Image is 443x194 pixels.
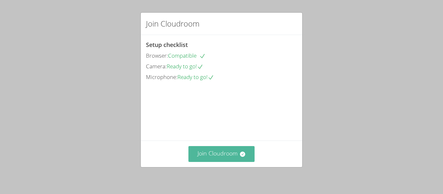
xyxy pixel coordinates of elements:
span: Ready to go! [177,73,214,81]
span: Ready to go! [167,63,203,70]
span: Microphone: [146,73,177,81]
span: Compatible [168,52,206,59]
button: Join Cloudroom [188,146,255,162]
span: Browser: [146,52,168,59]
h2: Join Cloudroom [146,18,199,29]
span: Camera: [146,63,167,70]
span: Setup checklist [146,41,188,49]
